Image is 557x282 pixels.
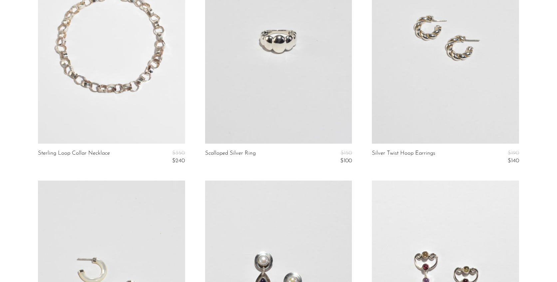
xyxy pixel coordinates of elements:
[38,150,110,164] a: Sterling Loop Collar Necklace
[508,158,519,164] span: $140
[372,150,435,164] a: Silver Twist Hoop Earrings
[340,158,352,164] span: $100
[172,150,185,156] span: $350
[172,158,185,164] span: $240
[341,150,352,156] span: $150
[205,150,256,164] a: Scalloped Silver Ring
[508,150,519,156] span: $190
